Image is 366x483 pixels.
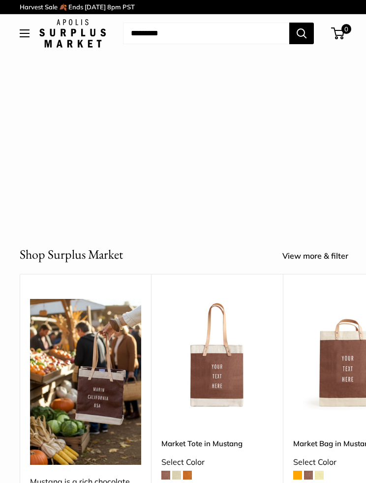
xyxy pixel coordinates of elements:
[161,299,273,410] img: Market Tote in Mustang
[161,455,273,470] div: Select Color
[341,24,351,34] span: 0
[332,27,344,39] a: 0
[39,19,106,48] img: Apolis: Surplus Market
[282,249,359,264] a: View more & filter
[20,29,30,37] button: Open menu
[161,438,273,449] a: Market Tote in Mustang
[289,23,314,44] button: Search
[161,299,273,410] a: Market Tote in MustangMarket Tote in Mustang
[30,299,141,465] img: Mustang is a rich chocolate mousse brown — an earthy, grounding hue made for crisp air and slow a...
[123,23,289,44] input: Search...
[20,245,123,264] h2: Shop Surplus Market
